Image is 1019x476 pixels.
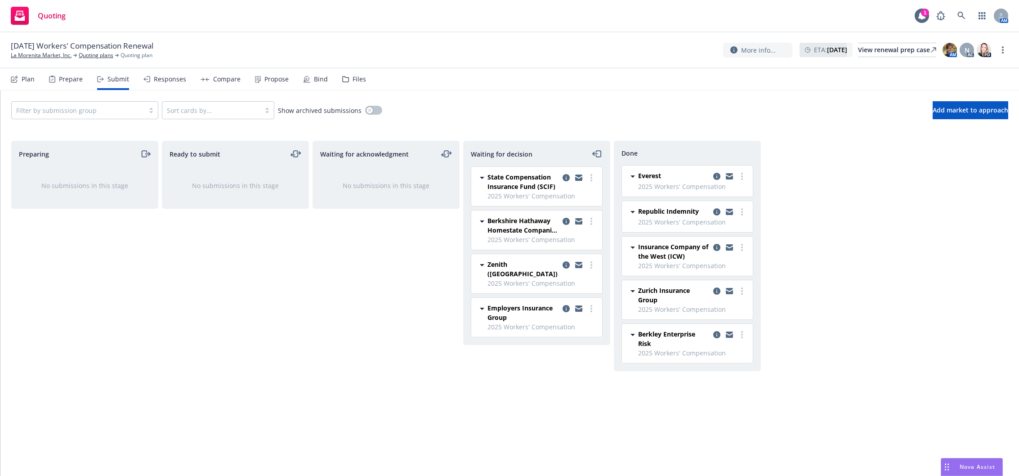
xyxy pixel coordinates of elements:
[487,216,559,235] span: Berkshire Hathaway Homestate Companies (BHHC)
[941,458,1003,476] button: Nova Assist
[638,261,747,270] span: 2025 Workers' Compensation
[827,45,847,54] strong: [DATE]
[737,286,747,296] a: more
[487,322,597,332] span: 2025 Workers' Compensation
[638,182,747,191] span: 2025 Workers' Compensation
[711,329,722,340] a: copy logging email
[586,216,597,227] a: more
[932,7,950,25] a: Report a Bug
[621,148,638,158] span: Done
[314,76,328,83] div: Bind
[11,40,153,51] span: [DATE] Workers' Compensation Renewal
[487,278,597,288] span: 2025 Workers' Compensation
[737,207,747,217] a: more
[737,171,747,182] a: more
[997,45,1008,55] a: more
[487,303,559,322] span: Employers Insurance Group
[38,12,66,19] span: Quoting
[561,172,572,183] a: copy logging email
[327,181,445,190] div: No submissions in this stage
[278,106,362,115] span: Show archived submissions
[177,181,294,190] div: No submissions in this stage
[724,286,735,296] a: copy logging email
[7,3,69,28] a: Quoting
[213,76,241,83] div: Compare
[943,43,957,57] img: photo
[638,348,747,358] span: 2025 Workers' Compensation
[561,216,572,227] a: copy logging email
[638,207,699,216] span: Republic Indemnity
[638,329,710,348] span: Berkley Enterprise Risk
[107,76,129,83] div: Submit
[487,191,597,201] span: 2025 Workers' Compensation
[59,76,83,83] div: Prepare
[737,329,747,340] a: more
[320,149,409,159] span: Waiting for acknowledgment
[22,76,35,83] div: Plan
[586,303,597,314] a: more
[933,101,1008,119] button: Add market to approach
[960,463,995,471] span: Nova Assist
[79,51,113,59] a: Quoting plans
[711,171,722,182] a: copy logging email
[487,260,559,278] span: Zenith ([GEOGRAPHIC_DATA])
[638,217,747,227] span: 2025 Workers' Compensation
[471,149,532,159] span: Waiting for decision
[573,260,584,270] a: copy logging email
[973,7,991,25] a: Switch app
[573,216,584,227] a: copy logging email
[921,9,929,17] div: 1
[638,171,661,180] span: Everest
[741,45,776,55] span: More info...
[291,148,301,159] a: moveLeftRight
[561,260,572,270] a: copy logging email
[724,329,735,340] a: copy logging email
[487,235,597,244] span: 2025 Workers' Compensation
[170,149,220,159] span: Ready to submit
[586,260,597,270] a: more
[933,106,1008,114] span: Add market to approach
[638,242,710,261] span: Insurance Company of the West (ICW)
[737,242,747,253] a: more
[711,286,722,296] a: copy logging email
[711,242,722,253] a: copy logging email
[353,76,366,83] div: Files
[814,45,847,54] span: ETA :
[561,303,572,314] a: copy logging email
[19,149,49,159] span: Preparing
[573,172,584,183] a: copy logging email
[858,43,936,57] a: View renewal prep case
[573,303,584,314] a: copy logging email
[11,51,72,59] a: La Morenita Market, Inc.
[711,207,722,217] a: copy logging email
[965,45,970,55] span: N
[154,76,186,83] div: Responses
[592,148,603,159] a: moveLeft
[26,181,143,190] div: No submissions in this stage
[724,171,735,182] a: copy logging email
[941,458,952,476] div: Drag to move
[264,76,289,83] div: Propose
[977,43,991,57] img: photo
[952,7,970,25] a: Search
[441,148,452,159] a: moveLeftRight
[723,43,792,58] button: More info...
[638,305,747,314] span: 2025 Workers' Compensation
[140,148,151,159] a: moveRight
[638,286,710,305] span: Zurich Insurance Group
[121,51,152,59] span: Quoting plan
[724,242,735,253] a: copy logging email
[586,172,597,183] a: more
[487,172,559,191] span: State Compensation Insurance Fund (SCIF)
[724,207,735,217] a: copy logging email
